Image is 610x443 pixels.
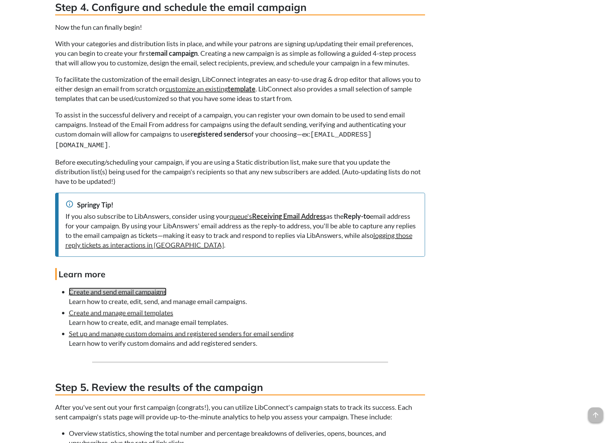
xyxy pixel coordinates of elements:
[65,211,418,250] div: If you also subscribe to LibAnswers, consider using your as the email address for your campaign. ...
[55,74,425,103] p: To facilitate the customization of the email design, LibConnect integrates an easy-to-use drag & ...
[69,287,425,306] li: Learn how to create, edit, send, and manage email campaigns.
[252,212,326,220] strong: Receiving Email Address
[69,308,425,327] li: Learn how to create, edit, and manage email templates.
[191,130,248,138] strong: registered senders
[229,212,326,220] a: queue'sReceiving Email Address
[55,268,425,280] h4: Learn more
[69,308,173,317] a: Create and manage email templates
[165,85,256,93] a: customize an existingtemplate
[69,329,425,348] li: Learn how to verify custom domains and add registered senders.
[55,402,425,421] p: After you've sent out your first campaign (congrats!), you can utilize LibConnect's campaign stat...
[55,110,425,150] p: To assist in the successful delivery and receipt of a campaign, you can register your own domain ...
[65,200,74,208] span: info
[55,22,425,32] p: Now the fun can finally begin!
[228,85,256,93] strong: template
[65,200,418,210] div: Springy Tip!
[55,39,425,67] p: With your categories and distribution lists in place, and while your patrons are signing up/updat...
[69,329,294,338] a: Set up and manage custom domains and registered senders for email sending
[55,380,425,395] h3: Step 5. Review the results of the campaign
[69,288,166,296] a: Create and send email campaigns
[55,157,425,186] p: Before executing/scheduling your campaign, if you are using a Static distribution list, make sure...
[65,231,412,249] a: logging those reply tickets as interactions in [GEOGRAPHIC_DATA]
[588,408,603,416] a: arrow_upward
[151,49,198,57] strong: email campaign
[588,407,603,422] span: arrow_upward
[55,131,372,149] samp: [EMAIL_ADDRESS][DOMAIN_NAME]
[344,212,370,220] strong: Reply-to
